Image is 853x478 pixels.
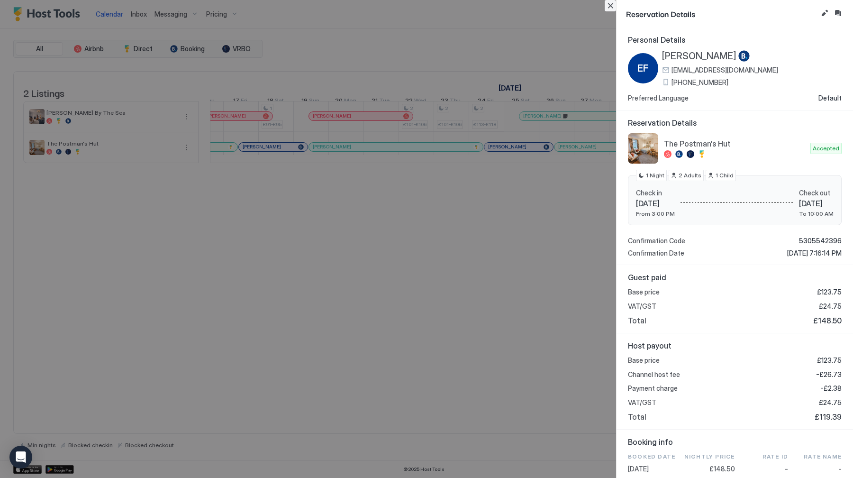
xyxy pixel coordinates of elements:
span: [PHONE_NUMBER] [672,78,728,87]
span: - [838,465,842,473]
span: £123.75 [817,356,842,365]
span: [PERSON_NAME] [662,50,736,62]
span: 1 Child [716,171,734,180]
span: Payment charge [628,384,678,393]
span: Channel host fee [628,370,680,379]
span: VAT/GST [628,398,656,407]
span: Personal Details [628,35,842,45]
span: Booking info [628,437,842,447]
span: £123.75 [817,288,842,296]
span: Accepted [813,144,839,153]
span: Guest paid [628,273,842,282]
div: Open Intercom Messenger [9,446,32,469]
span: To 10:00 AM [799,210,834,217]
span: The Postman's Hut [664,139,807,148]
span: £148.50 [709,465,735,473]
span: Rate Name [804,452,842,461]
span: [DATE] [628,465,681,473]
span: EF [637,61,649,75]
span: Base price [628,288,660,296]
button: Edit reservation [819,8,830,19]
span: [DATE] [636,199,675,208]
span: £24.75 [819,302,842,311]
span: Check in [636,189,675,197]
span: Total [628,316,646,325]
span: [DATE] 7:16:14 PM [787,249,842,257]
span: £119.39 [815,412,842,422]
span: Confirmation Date [628,249,684,257]
span: VAT/GST [628,302,656,311]
span: Default [818,94,842,102]
span: Host payout [628,341,842,350]
span: Total [628,412,646,422]
div: listing image [628,133,658,164]
button: Inbox [832,8,844,19]
span: From 3:00 PM [636,210,675,217]
span: Reservation Details [628,118,842,128]
span: [EMAIL_ADDRESS][DOMAIN_NAME] [672,66,778,74]
span: Confirmation Code [628,237,685,245]
span: [DATE] [799,199,834,208]
span: £148.50 [813,316,842,325]
span: Base price [628,356,660,365]
span: Check out [799,189,834,197]
span: Reservation Details [626,8,817,19]
span: -£26.73 [816,370,842,379]
span: 5305542396 [799,237,842,245]
span: £24.75 [819,398,842,407]
span: 1 Night [646,171,664,180]
span: Booked Date [628,452,681,461]
span: - [785,465,788,473]
span: Rate ID [762,452,788,461]
span: Preferred Language [628,94,689,102]
span: 2 Adults [679,171,701,180]
span: Nightly Price [684,452,735,461]
span: -£2.38 [820,384,842,393]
